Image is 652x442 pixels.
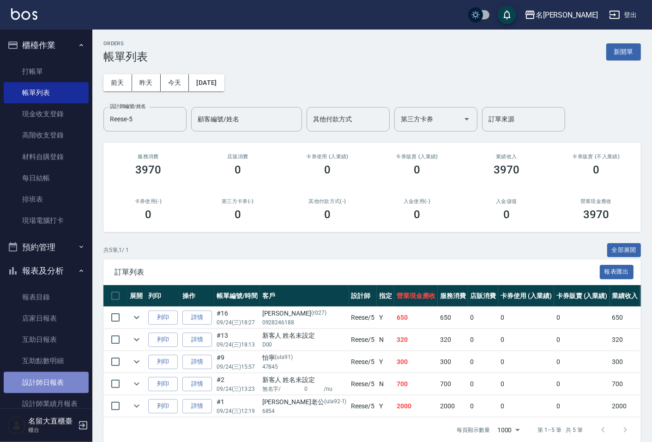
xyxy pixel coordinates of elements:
[115,268,600,277] span: 訂單列表
[260,285,349,307] th: 客戶
[4,259,89,283] button: 報表及分析
[600,267,634,276] a: 報表匯出
[538,426,583,434] p: 第 1–5 筆 共 5 筆
[438,285,468,307] th: 服務消費
[4,82,89,103] a: 帳單列表
[4,125,89,146] a: 高階收支登錄
[438,395,468,417] td: 2000
[148,355,178,369] button: 列印
[103,41,148,47] h2: ORDERS
[146,285,180,307] th: 列印
[610,329,640,351] td: 320
[468,395,499,417] td: 0
[498,395,554,417] td: 0
[4,61,89,82] a: 打帳單
[394,395,438,417] td: 2000
[262,385,347,393] p: 無名字/ 0 /nu
[262,397,347,407] div: [PERSON_NAME]老公
[4,146,89,167] a: 材料自購登錄
[275,353,293,363] p: (ula91)
[217,363,258,371] p: 09/24 (三) 15:57
[349,285,377,307] th: 設計師
[498,285,554,307] th: 卡券使用 (入業績)
[457,426,490,434] p: 每頁顯示數量
[103,246,129,254] p: 共 5 筆, 1 / 1
[189,74,224,91] button: [DATE]
[498,6,516,24] button: save
[135,163,161,176] h3: 3970
[438,351,468,373] td: 300
[498,351,554,373] td: 0
[262,331,347,340] div: 新客人 姓名未設定
[324,397,347,407] p: (ula92-1)
[217,318,258,327] p: 09/24 (三) 18:27
[521,6,602,24] button: 名[PERSON_NAME]
[214,395,260,417] td: #1
[311,309,326,318] p: (r027)
[554,373,610,395] td: 0
[503,208,510,221] h3: 0
[414,208,420,221] h3: 0
[7,416,26,435] img: Person
[262,407,347,415] p: 6854
[4,103,89,125] a: 現金收支登錄
[161,74,189,91] button: 今天
[262,375,347,385] div: 新客人 姓名未設定
[606,43,641,60] button: 新開單
[349,307,377,329] td: Reese /5
[377,307,394,329] td: Y
[130,377,144,391] button: expand row
[4,33,89,57] button: 櫃檯作業
[204,198,272,204] h2: 第三方卡券(-)
[349,351,377,373] td: Reese /5
[148,377,178,391] button: 列印
[182,333,212,347] a: 詳情
[438,329,468,351] td: 320
[115,154,182,160] h3: 服務消費
[217,340,258,349] p: 09/24 (三) 18:13
[468,373,499,395] td: 0
[28,417,75,426] h5: 名留大直櫃臺
[414,163,420,176] h3: 0
[4,210,89,231] a: 現場電腦打卡
[110,103,146,110] label: 設計師編號/姓名
[262,318,347,327] p: 0928246188
[498,329,554,351] td: 0
[394,307,438,329] td: 650
[394,285,438,307] th: 營業現金應收
[468,285,499,307] th: 店販消費
[610,307,640,329] td: 650
[610,373,640,395] td: 700
[28,426,75,434] p: 櫃台
[324,163,331,176] h3: 0
[498,307,554,329] td: 0
[217,385,258,393] p: 09/24 (三) 13:23
[610,285,640,307] th: 業績收入
[214,351,260,373] td: #9
[383,154,451,160] h2: 卡券販賣 (入業績)
[498,373,554,395] td: 0
[377,373,394,395] td: N
[600,265,634,279] button: 報表匯出
[394,351,438,373] td: 300
[103,74,132,91] button: 前天
[383,198,451,204] h2: 入金使用(-)
[468,307,499,329] td: 0
[217,407,258,415] p: 09/24 (三) 12:19
[4,393,89,414] a: 設計師業績月報表
[562,198,630,204] h2: 營業現金應收
[4,189,89,210] a: 排班表
[562,154,630,160] h2: 卡券販賣 (不入業績)
[145,208,151,221] h3: 0
[4,235,89,259] button: 預約管理
[214,307,260,329] td: #16
[11,8,37,20] img: Logo
[610,351,640,373] td: 300
[494,163,519,176] h3: 3970
[214,285,260,307] th: 帳單編號/時間
[130,399,144,413] button: expand row
[4,350,89,371] a: 互助點數明細
[610,395,640,417] td: 2000
[148,333,178,347] button: 列印
[130,311,144,324] button: expand row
